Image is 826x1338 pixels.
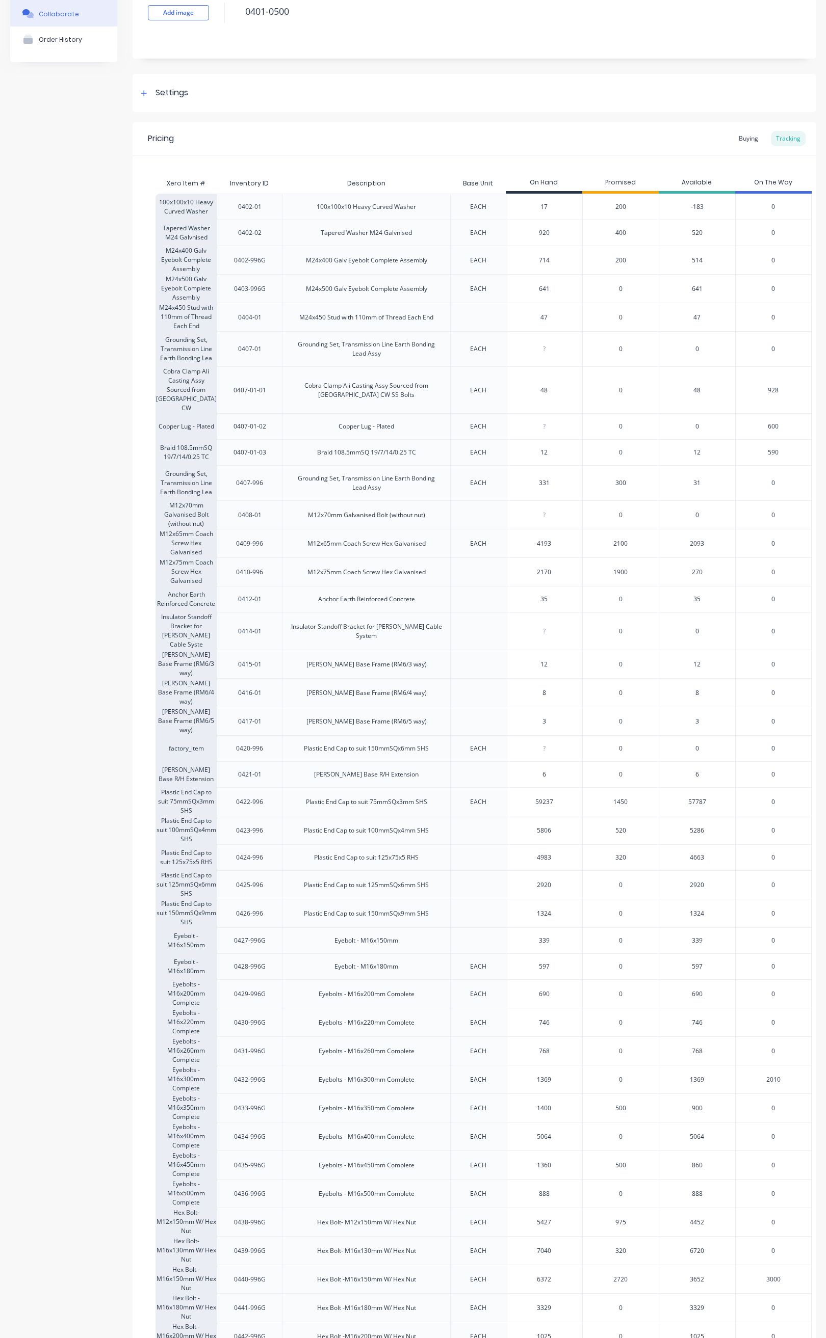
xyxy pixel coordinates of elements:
[619,284,623,293] span: 0
[771,797,775,807] span: 0
[148,5,209,20] button: Add image
[234,448,266,457] div: 0407-01-03
[339,422,394,431] div: Copper Lug - Plated
[619,511,623,520] span: 0
[156,816,217,844] div: Plastic End Cap to suit 100mmSQx4mm SHS
[470,256,486,265] div: EACH
[506,470,582,496] div: 331
[306,688,427,698] div: [PERSON_NAME] Base Frame (RM6/4 way)
[39,10,79,18] div: Collaborate
[156,899,217,927] div: Plastic End Cap to suit 150mmSQx9mm SHS
[506,736,582,761] div: ?
[234,422,266,431] div: 0407-01-02
[236,478,263,488] div: 0407-996
[470,448,486,457] div: EACH
[304,744,429,753] div: Plastic End Cap to suit 150mmSQx6mm SHS
[771,568,775,577] span: 0
[506,586,582,612] div: 35
[771,511,775,520] span: 0
[659,1093,735,1122] div: 900
[659,500,735,529] div: 0
[771,688,775,698] span: 0
[470,744,486,753] div: EACH
[234,1047,266,1056] div: 0431-996G
[613,797,628,807] span: 1450
[659,439,735,465] div: 12
[619,962,623,971] span: 0
[156,366,217,413] div: Cobra Clamp Ali Casting Assy Sourced from [GEOGRAPHIC_DATA] CW
[615,826,626,835] span: 520
[234,989,266,999] div: 0429-996G
[308,511,425,520] div: M12x70mm Galvanised Bolt (without nut)
[156,586,217,612] div: Anchor Earth Reinforced Concrete
[470,1104,486,1113] div: EACH
[506,981,582,1007] div: 690
[238,627,262,636] div: 0414-01
[156,194,217,220] div: 100x100x10 Heavy Curved Washer
[659,650,735,678] div: 12
[771,256,775,265] span: 0
[319,1104,415,1113] div: Eyebolts - M16x350mm Complete
[771,826,775,835] span: 0
[470,539,486,548] div: EACH
[10,26,117,52] button: Order History
[619,1047,623,1056] span: 0
[659,194,735,220] div: -183
[659,787,735,816] div: 57787
[156,1122,217,1150] div: Eyebolts - M16x400mm Complete
[156,1093,217,1122] div: Eyebolts - M16x350mm Complete
[619,660,623,669] span: 0
[156,87,188,99] div: Settings
[236,853,263,862] div: 0424-996
[734,131,763,146] div: Buying
[317,1246,416,1255] div: Hex Bolt- M16x130mm W/ Hex Nut
[659,586,735,612] div: 35
[238,511,262,520] div: 0408-01
[470,1189,486,1198] div: EACH
[771,344,775,354] span: 0
[506,440,582,465] div: 12
[768,448,779,457] span: 590
[619,386,623,395] span: 0
[319,1047,415,1056] div: Eyebolts - M16x260mm Complete
[506,502,582,528] div: ?
[615,202,626,211] span: 200
[506,173,582,194] div: On Hand
[222,171,277,196] div: Inventory ID
[156,1065,217,1093] div: Eyebolts - M16x300mm Complete
[615,228,626,237] span: 400
[506,336,582,362] div: ?
[506,531,582,556] div: 4193
[234,936,266,945] div: 0427-996G
[771,539,775,548] span: 0
[506,1210,582,1235] div: 5427
[304,880,429,890] div: Plastic End Cap to suit 125mmSQx6mm SHS
[238,313,262,322] div: 0404-01
[659,465,735,500] div: 31
[318,595,415,604] div: Anchor Earth Reinforced Concrete
[506,378,582,403] div: 48
[306,797,427,807] div: Plastic End Cap to suit 75mmSQx3mm SHS
[156,331,217,366] div: Grounding Set, Transmission Line Earth Bonding Lea
[306,717,427,726] div: [PERSON_NAME] Base Frame (RM6/5 way)
[659,1065,735,1093] div: 1369
[506,762,582,787] div: 6
[319,1161,415,1170] div: Eyebolts - M16x450mm Complete
[470,1218,486,1227] div: EACH
[506,559,582,585] div: 2170
[156,927,217,953] div: Eyebolt - M16x150mm
[619,936,623,945] span: 0
[659,220,735,246] div: 520
[619,744,623,753] span: 0
[156,173,217,194] div: Xero Item #
[236,909,263,918] div: 0426-996
[238,228,262,237] div: 0402-02
[156,439,217,465] div: Braid 108.5mmSQ 19/7/14/0.25 TC
[506,619,582,644] div: ?
[506,276,582,302] div: 641
[506,1038,582,1064] div: 768
[659,1150,735,1179] div: 860
[470,386,486,395] div: EACH
[771,313,775,322] span: 0
[156,1150,217,1179] div: Eyebolts - M16x450mm Complete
